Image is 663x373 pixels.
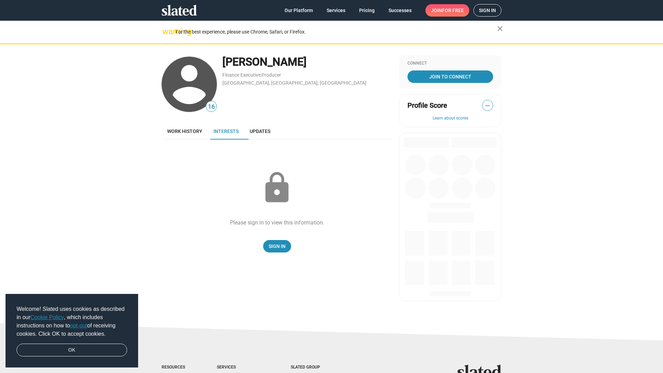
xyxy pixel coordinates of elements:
span: Pricing [359,4,375,17]
mat-icon: warning [162,27,171,36]
span: for free [442,4,464,17]
a: Interests [208,123,244,140]
mat-icon: close [496,25,504,33]
div: cookieconsent [6,294,138,368]
a: Updates [244,123,276,140]
div: Connect [407,61,493,66]
a: Sign in [473,4,501,17]
a: Pricing [354,4,380,17]
a: dismiss cookie message [17,344,127,357]
div: Slated Group [291,365,338,370]
div: Services [217,365,263,370]
span: Sign In [269,240,286,252]
span: Successes [388,4,412,17]
div: Please sign in to view this information. [230,219,324,226]
a: Join To Connect [407,70,493,83]
span: Our Platform [285,4,313,17]
a: Finance Executive [222,72,261,78]
span: Join [431,4,464,17]
a: Work history [162,123,208,140]
span: 16 [206,102,217,112]
mat-icon: lock [260,171,294,205]
a: Cookie Policy [30,314,64,320]
button: Learn about scores [407,116,493,121]
span: Join To Connect [409,70,492,83]
div: [PERSON_NAME] [222,55,392,69]
span: Updates [250,128,270,134]
a: [GEOGRAPHIC_DATA], [GEOGRAPHIC_DATA], [GEOGRAPHIC_DATA] [222,80,366,86]
a: Sign In [263,240,291,252]
a: opt-out [70,323,87,328]
span: Services [327,4,345,17]
a: Joinfor free [425,4,469,17]
div: Resources [162,365,189,370]
a: Our Platform [279,4,318,17]
span: Welcome! Slated uses cookies as described in our , which includes instructions on how to of recei... [17,305,127,338]
span: — [482,101,493,110]
div: For the best experience, please use Chrome, Safari, or Firefox. [175,27,497,37]
span: Interests [213,128,239,134]
a: Services [321,4,351,17]
span: Work history [167,128,202,134]
a: Producer [261,72,281,78]
span: Profile Score [407,101,447,110]
span: Sign in [479,4,496,16]
a: Successes [383,4,417,17]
